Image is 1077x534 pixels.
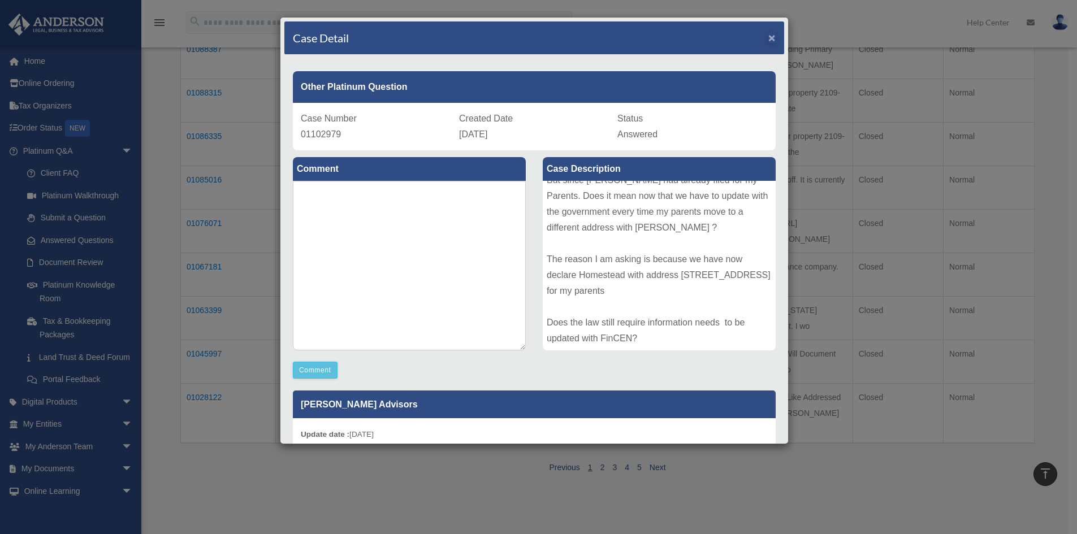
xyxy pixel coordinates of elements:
[301,430,374,439] small: [DATE]
[301,442,768,505] p: Thank you for submitting your question through the Platinum Portal! That is an understandable que...
[301,430,349,439] b: Update date :
[459,129,487,139] span: [DATE]
[768,32,776,44] button: Close
[293,362,338,379] button: Comment
[543,181,776,350] div: Follow-up question to Case Number 01088387 as to Corporates Transparency Act and FinCEN. We have ...
[543,157,776,181] label: Case Description
[617,114,643,123] span: Status
[617,129,658,139] span: Answered
[301,114,357,123] span: Case Number
[459,114,513,123] span: Created Date
[768,31,776,44] span: ×
[293,157,526,181] label: Comment
[293,30,349,46] h4: Case Detail
[293,71,776,103] div: Other Platinum Question
[301,129,341,139] span: 01102979
[293,390,776,418] p: [PERSON_NAME] Advisors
